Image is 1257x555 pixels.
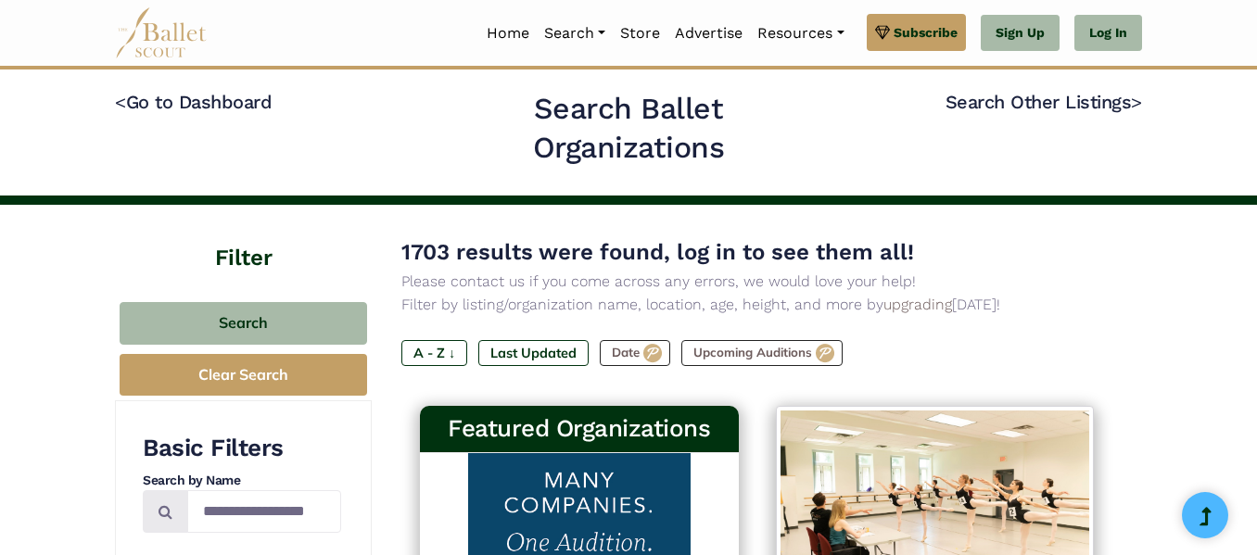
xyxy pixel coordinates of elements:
[750,14,851,53] a: Resources
[537,14,613,53] a: Search
[667,14,750,53] a: Advertise
[867,14,966,51] a: Subscribe
[1131,90,1142,113] code: >
[894,22,958,43] span: Subscribe
[115,91,272,113] a: <Go to Dashboard
[883,296,952,313] a: upgrading
[143,433,341,464] h3: Basic Filters
[681,340,843,366] label: Upcoming Auditions
[120,354,367,396] button: Clear Search
[115,90,126,113] code: <
[401,239,914,265] span: 1703 results were found, log in to see them all!
[600,340,670,366] label: Date
[143,472,341,490] h4: Search by Name
[1074,15,1142,52] a: Log In
[187,490,341,534] input: Search by names...
[401,340,467,366] label: A - Z ↓
[120,302,367,346] button: Search
[435,413,724,445] h3: Featured Organizations
[401,270,1112,294] p: Please contact us if you come across any errors, we would love your help!
[401,293,1112,317] p: Filter by listing/organization name, location, age, height, and more by [DATE]!
[478,340,589,366] label: Last Updated
[613,14,667,53] a: Store
[115,205,372,274] h4: Filter
[981,15,1060,52] a: Sign Up
[875,22,890,43] img: gem.svg
[479,14,537,53] a: Home
[946,91,1142,113] a: Search Other Listings>
[441,90,817,167] h2: Search Ballet Organizations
